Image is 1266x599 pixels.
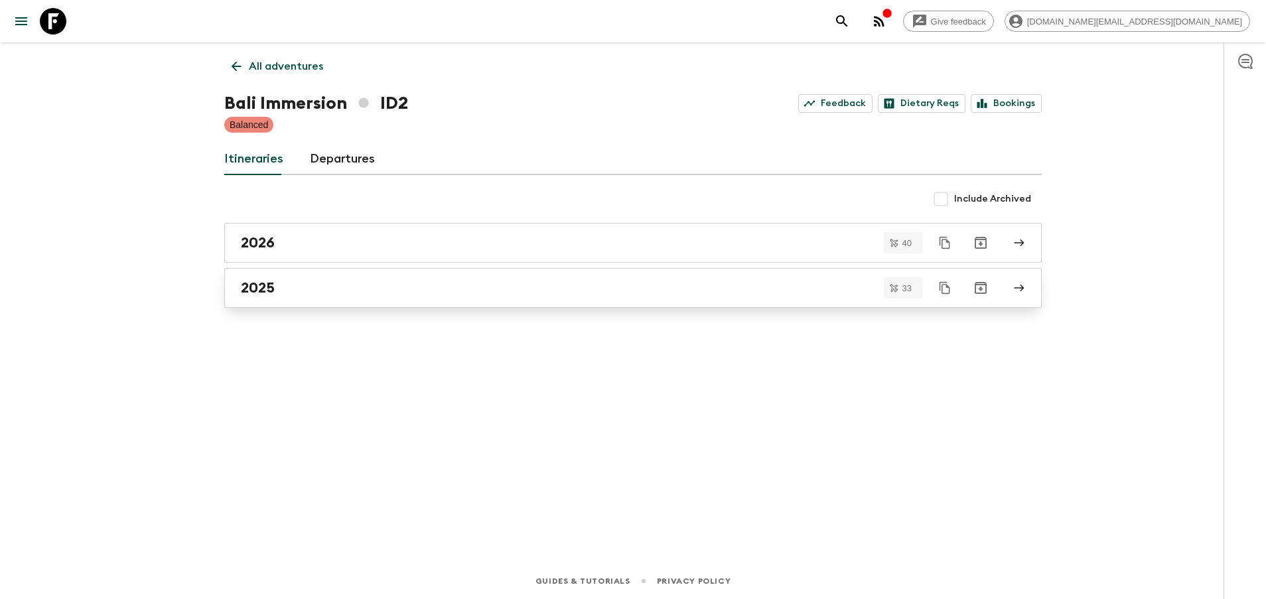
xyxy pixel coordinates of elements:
[224,268,1042,308] a: 2025
[224,143,283,175] a: Itineraries
[903,11,994,32] a: Give feedback
[310,143,375,175] a: Departures
[224,90,408,117] h1: Bali Immersion ID2
[224,223,1042,263] a: 2026
[241,279,275,297] h2: 2025
[894,239,920,247] span: 40
[230,118,268,131] p: Balanced
[954,192,1031,206] span: Include Archived
[8,8,35,34] button: menu
[1005,11,1250,32] div: [DOMAIN_NAME][EMAIL_ADDRESS][DOMAIN_NAME]
[967,275,994,301] button: Archive
[1020,17,1249,27] span: [DOMAIN_NAME][EMAIL_ADDRESS][DOMAIN_NAME]
[241,234,275,251] h2: 2026
[924,17,993,27] span: Give feedback
[933,276,957,300] button: Duplicate
[249,58,323,74] p: All adventures
[878,94,965,113] a: Dietary Reqs
[535,574,630,588] a: Guides & Tutorials
[967,230,994,256] button: Archive
[798,94,873,113] a: Feedback
[829,8,855,34] button: search adventures
[971,94,1042,113] a: Bookings
[894,284,920,293] span: 33
[224,53,330,80] a: All adventures
[657,574,731,588] a: Privacy Policy
[933,231,957,255] button: Duplicate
